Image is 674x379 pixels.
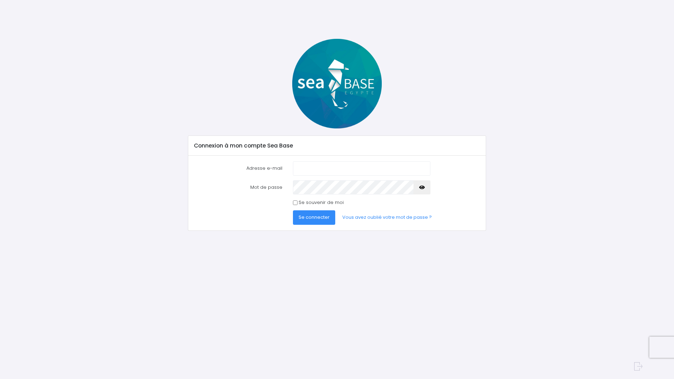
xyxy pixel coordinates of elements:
[293,210,335,224] button: Se connecter
[189,161,288,175] label: Adresse e-mail
[188,136,485,156] div: Connexion à mon compte Sea Base
[337,210,437,224] a: Vous avez oublié votre mot de passe ?
[189,180,288,194] label: Mot de passe
[299,214,330,221] span: Se connecter
[299,199,344,206] label: Se souvenir de moi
